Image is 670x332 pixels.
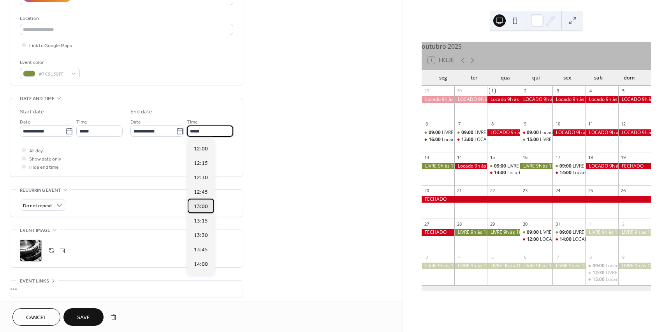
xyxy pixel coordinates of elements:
div: LIVRE 15h às 18h [520,136,552,143]
div: 3 [555,88,561,94]
span: 12:30 [593,270,606,276]
div: LOCADO 9h às 18h [618,96,651,103]
div: Location [20,14,232,23]
div: 6 [522,254,528,260]
div: Locado 14h às 16h [507,170,548,176]
span: 09:00 [494,163,507,170]
div: Locado 9h às 18h [487,96,520,103]
div: dom [614,70,645,86]
span: 13:15 [194,217,208,225]
div: 19 [621,154,626,160]
div: LOCADO 12h às 18h [520,236,552,243]
div: 16 [522,154,528,160]
div: LIVRE 9h às 18h [422,263,454,269]
div: LIVRE 9h às 12h [454,129,487,136]
div: 24 [555,188,561,194]
span: 16:00 [429,136,442,143]
div: LIVRE 9h às 15h [442,129,476,136]
div: Locado 14h às 18h [573,170,613,176]
div: Locado 16h às 18h [442,136,482,143]
span: Time [187,118,198,126]
span: Event image [20,226,50,235]
div: 11 [588,121,594,127]
div: LIVRE 12h30 às 14h30 [606,270,653,276]
div: LIVRE 9h às 11h [520,229,552,236]
div: LIVRE 9h às 13h [573,229,607,236]
div: 25 [588,188,594,194]
div: 10 [555,121,561,127]
div: LOCADO 14h às 18h [573,236,617,243]
div: LIVRE 9h às 18h [586,229,618,236]
div: LOCADO 9h às 18h [552,129,585,136]
div: 26 [621,188,626,194]
div: LIVRE 15h às 18h [540,136,577,143]
span: 12:30 [194,174,208,182]
div: 2 [621,221,626,227]
span: 14:00 [559,236,573,243]
div: End date [130,108,152,116]
span: 09:00 [527,229,540,236]
div: 8 [489,121,495,127]
div: LIVRE 9h às 13h [552,229,585,236]
div: LOCADO 9h às 18h [586,129,618,136]
div: 1 [588,221,594,227]
div: 30 [457,88,462,94]
span: 13:00 [461,136,475,143]
span: Hide end time [29,163,59,171]
div: Locado 9h às 14h [540,129,578,136]
div: Locado 9h às 12h [606,263,644,269]
span: Time [76,118,87,126]
span: 09:00 [461,129,475,136]
div: LIVRE 9h às 11h [540,229,574,236]
span: 12:45 [194,188,208,196]
div: 13 [424,154,430,160]
span: 09:00 [429,129,442,136]
span: 12:15 [194,159,208,168]
div: outubro 2025 [422,42,651,51]
button: Save [63,308,104,326]
div: 28 [457,221,462,227]
div: ••• [10,281,243,297]
div: LIVRE 9h às 13h [487,163,520,170]
div: Locado 9h às 12h [586,263,618,269]
span: All day [29,147,43,155]
div: 4 [457,254,462,260]
div: 6 [424,121,430,127]
div: 15 [489,154,495,160]
div: LIVRE 9h às 13h [507,163,541,170]
span: Recurring event [20,186,61,194]
div: 7 [555,254,561,260]
div: FECHADO [422,196,651,203]
div: ter [459,70,490,86]
div: Locado 14h às 18h [552,170,585,176]
span: 13:00 [194,203,208,211]
div: 18 [588,154,594,160]
div: LOCADO 12h às 18h [540,236,584,243]
div: 8 [588,254,594,260]
div: 17 [555,154,561,160]
div: Locado 9h às 18h [422,96,454,103]
span: 13:30 [194,231,208,240]
div: Locado 15h às 17h [586,276,618,283]
button: Cancel [12,308,60,326]
div: Locado 15h às 17h [606,276,646,283]
div: LIVRE 9h às 18h [454,229,487,236]
div: Locado 9h às 18h [552,96,585,103]
span: 13:45 [194,246,208,254]
span: 15:00 [593,276,606,283]
span: Do not repeat [23,201,52,210]
div: 23 [522,188,528,194]
span: Cancel [26,314,47,322]
div: 5 [489,254,495,260]
div: LIVRE 9h às 18h [487,229,520,236]
div: LOCADO 9h às 18h [487,129,520,136]
span: Show date only [29,155,61,163]
div: FECHADO [422,229,454,236]
div: sab [583,70,614,86]
div: 21 [457,188,462,194]
div: LIVRE 9h às 18h [422,163,454,170]
div: 5 [621,88,626,94]
span: 09:00 [559,229,573,236]
span: Date [130,118,141,126]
